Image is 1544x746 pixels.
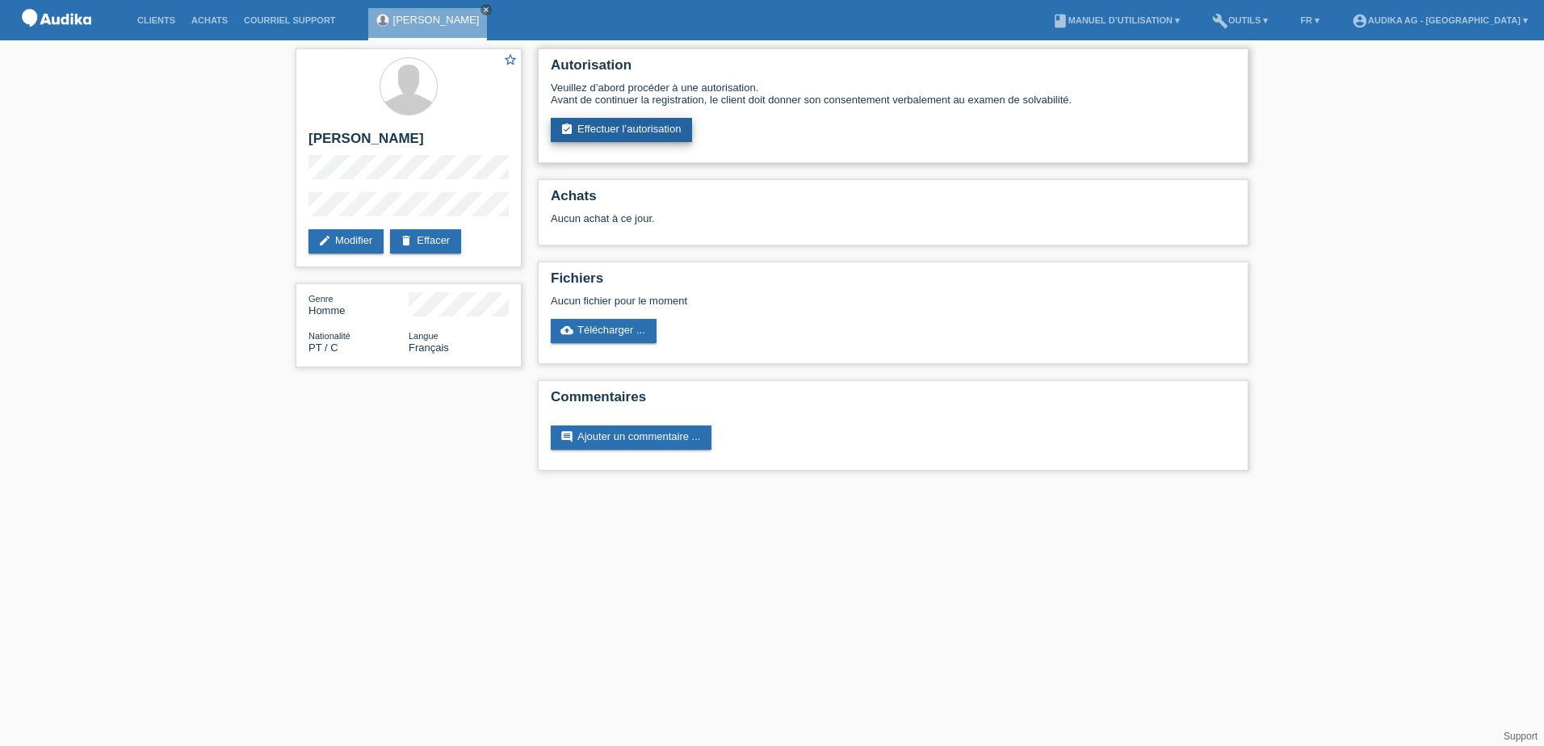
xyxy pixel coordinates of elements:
[1212,13,1228,29] i: build
[503,52,518,67] i: star_border
[551,270,1236,295] h2: Fichiers
[409,331,438,341] span: Langue
[551,57,1236,82] h2: Autorisation
[1504,731,1538,742] a: Support
[1044,15,1188,25] a: bookManuel d’utilisation ▾
[503,52,518,69] a: star_border
[400,234,413,247] i: delete
[551,319,657,343] a: cloud_uploadTélécharger ...
[1344,15,1536,25] a: account_circleAudika AG - [GEOGRAPHIC_DATA] ▾
[308,294,334,304] span: Genre
[1352,13,1368,29] i: account_circle
[308,292,409,316] div: Homme
[560,430,573,443] i: comment
[551,188,1236,212] h2: Achats
[551,295,1044,307] div: Aucun fichier pour le moment
[308,331,350,341] span: Nationalité
[551,212,1236,237] div: Aucun achat à ce jour.
[560,123,573,136] i: assignment_turned_in
[551,389,1236,413] h2: Commentaires
[551,82,1236,106] div: Veuillez d’abord procéder à une autorisation. Avant de continuer la registration, le client doit ...
[308,229,384,254] a: editModifier
[409,342,449,354] span: Français
[308,131,509,155] h2: [PERSON_NAME]
[183,15,236,25] a: Achats
[1292,15,1328,25] a: FR ▾
[551,425,711,450] a: commentAjouter un commentaire ...
[560,324,573,337] i: cloud_upload
[482,6,490,14] i: close
[16,31,97,44] a: POS — MF Group
[236,15,343,25] a: Courriel Support
[390,229,461,254] a: deleteEffacer
[393,14,480,26] a: [PERSON_NAME]
[1204,15,1276,25] a: buildOutils ▾
[318,234,331,247] i: edit
[1052,13,1068,29] i: book
[308,342,338,354] span: Portugal / C / 01.08.2001
[480,4,492,15] a: close
[551,118,692,142] a: assignment_turned_inEffectuer l’autorisation
[129,15,183,25] a: Clients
